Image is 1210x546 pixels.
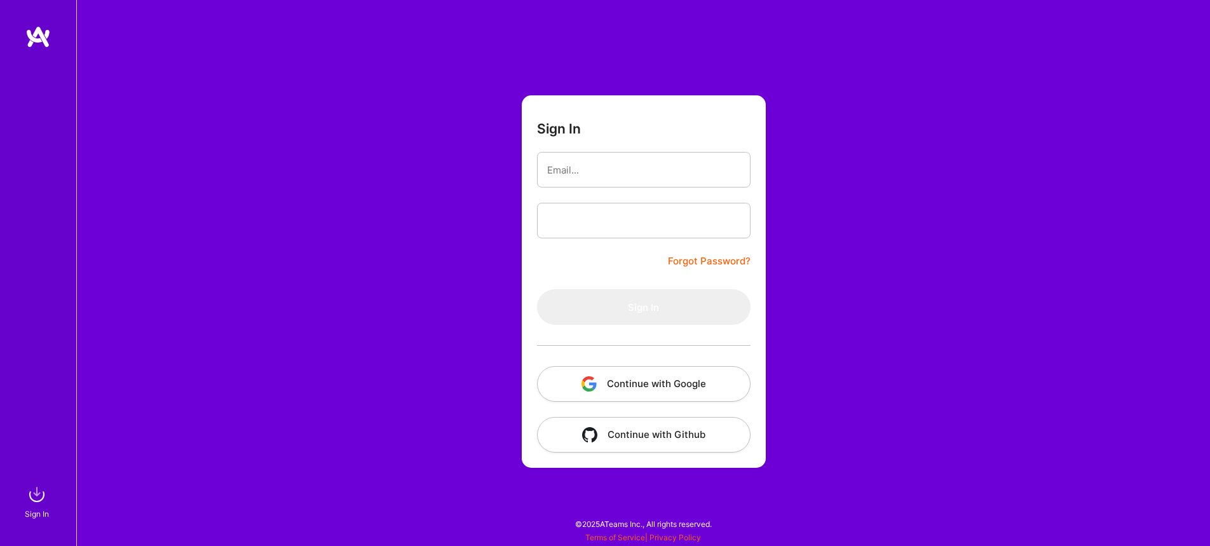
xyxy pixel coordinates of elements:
[581,376,597,392] img: icon
[537,417,751,453] button: Continue with Github
[537,366,751,402] button: Continue with Google
[76,508,1210,540] div: © 2025 ATeams Inc., All rights reserved.
[582,427,597,442] img: icon
[585,533,701,542] span: |
[537,121,581,137] h3: Sign In
[25,507,49,521] div: Sign In
[585,533,645,542] a: Terms of Service
[649,533,701,542] a: Privacy Policy
[537,289,751,325] button: Sign In
[27,482,50,521] a: sign inSign In
[668,254,751,269] a: Forgot Password?
[25,25,51,48] img: logo
[24,482,50,507] img: sign in
[547,154,740,186] input: Email...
